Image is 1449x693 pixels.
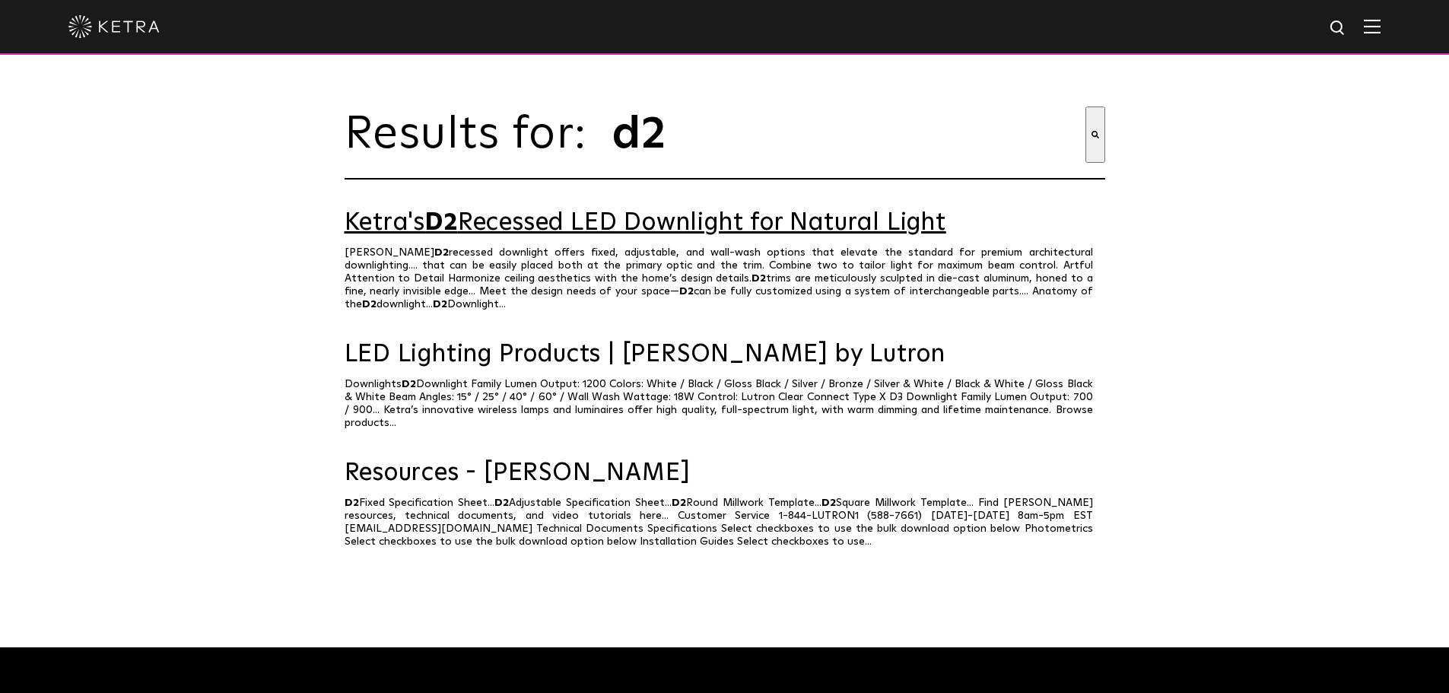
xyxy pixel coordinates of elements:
span: D2 [433,299,447,310]
span: D2 [402,379,416,389]
span: D2 [752,273,766,284]
span: D2 [345,497,359,508]
button: Search [1085,106,1105,163]
span: D2 [425,211,458,235]
span: Results for: [345,112,603,157]
span: D2 [362,299,377,310]
img: ketra-logo-2019-white [68,15,160,38]
a: Resources - [PERSON_NAME] [345,460,1105,487]
span: D2 [672,497,686,508]
a: LED Lighting Products | [PERSON_NAME] by Lutron [345,342,1105,368]
input: This is a search field with an auto-suggest feature attached. [611,106,1085,163]
img: search icon [1329,19,1348,38]
a: Ketra'sD2Recessed LED Downlight for Natural Light [345,210,1105,237]
p: [PERSON_NAME] recessed downlight offers fixed, adjustable, and wall-wash options that elevate the... [345,246,1105,311]
span: D2 [494,497,509,508]
span: D2 [821,497,836,508]
span: D2 [679,286,694,297]
span: D2 [434,247,449,258]
p: Fixed Specification Sheet... Adjustable Specification Sheet... Round Millwork Template... Square ... [345,497,1105,548]
img: Hamburger%20Nav.svg [1364,19,1381,33]
p: Downlights Downlight Family Lumen Output: 1200 Colors: White / Black / Gloss Black / Silver / Bro... [345,378,1105,430]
